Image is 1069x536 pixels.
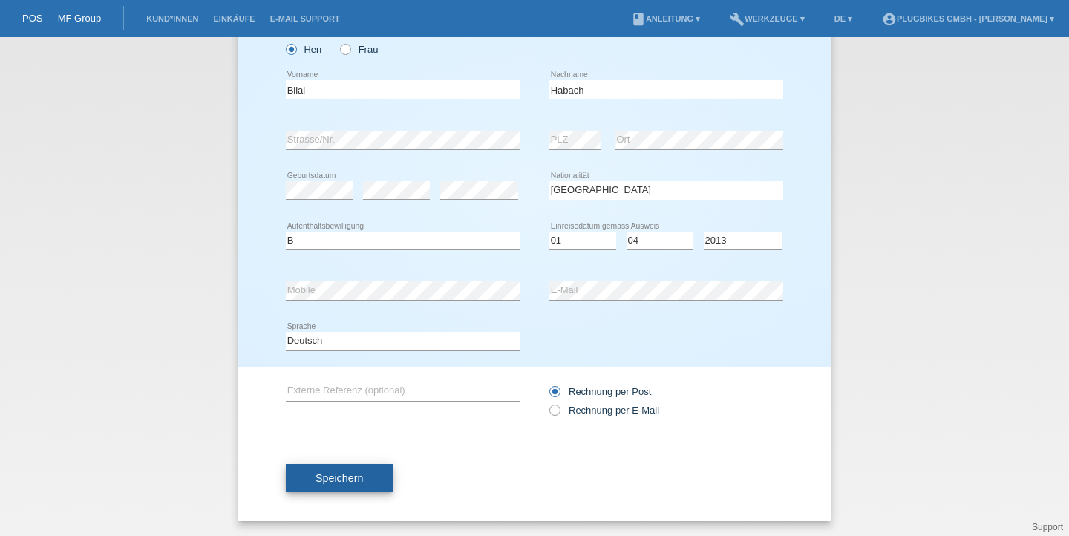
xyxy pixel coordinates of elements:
[286,464,393,492] button: Speichern
[286,44,295,53] input: Herr
[827,14,860,23] a: DE ▾
[316,472,363,484] span: Speichern
[730,12,745,27] i: build
[1032,522,1063,532] a: Support
[549,405,559,423] input: Rechnung per E-Mail
[139,14,206,23] a: Kund*innen
[882,12,897,27] i: account_circle
[549,386,651,397] label: Rechnung per Post
[286,44,323,55] label: Herr
[624,14,707,23] a: bookAnleitung ▾
[263,14,347,23] a: E-Mail Support
[340,44,378,55] label: Frau
[340,44,350,53] input: Frau
[22,13,101,24] a: POS — MF Group
[875,14,1062,23] a: account_circlePlugBikes GmbH - [PERSON_NAME] ▾
[722,14,812,23] a: buildWerkzeuge ▾
[549,386,559,405] input: Rechnung per Post
[206,14,262,23] a: Einkäufe
[631,12,646,27] i: book
[549,405,659,416] label: Rechnung per E-Mail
